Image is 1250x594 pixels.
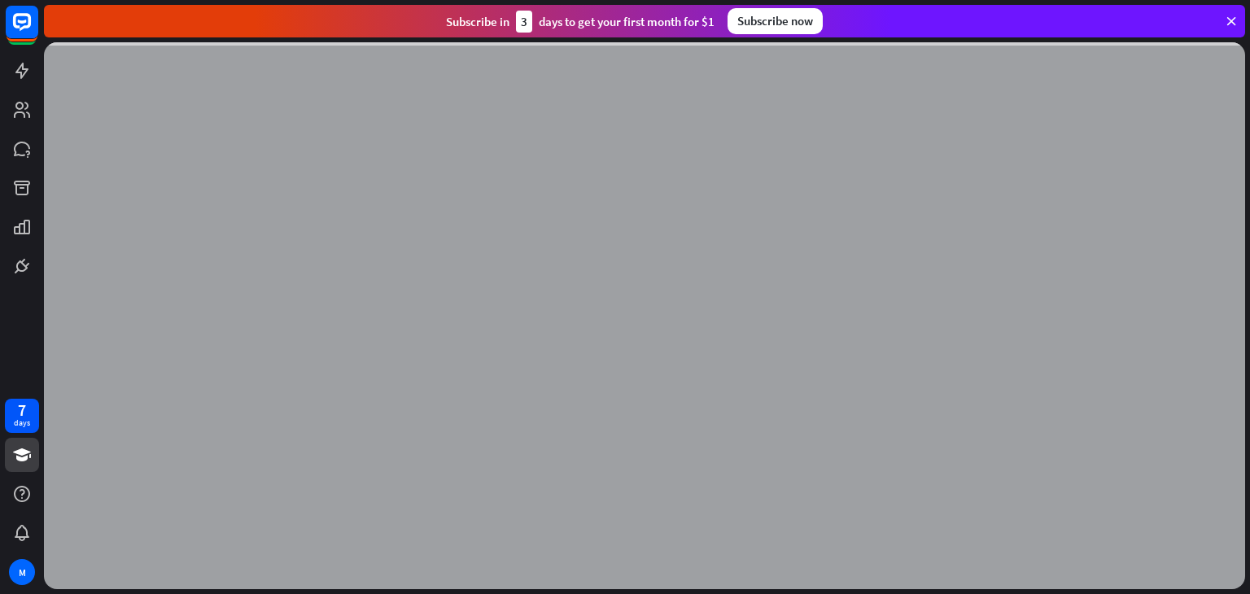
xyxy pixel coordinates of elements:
div: 7 [18,403,26,417]
div: Subscribe in days to get your first month for $1 [446,11,715,33]
div: days [14,417,30,429]
a: 7 days [5,399,39,433]
div: 3 [516,11,532,33]
div: Subscribe now [728,8,823,34]
div: M [9,559,35,585]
